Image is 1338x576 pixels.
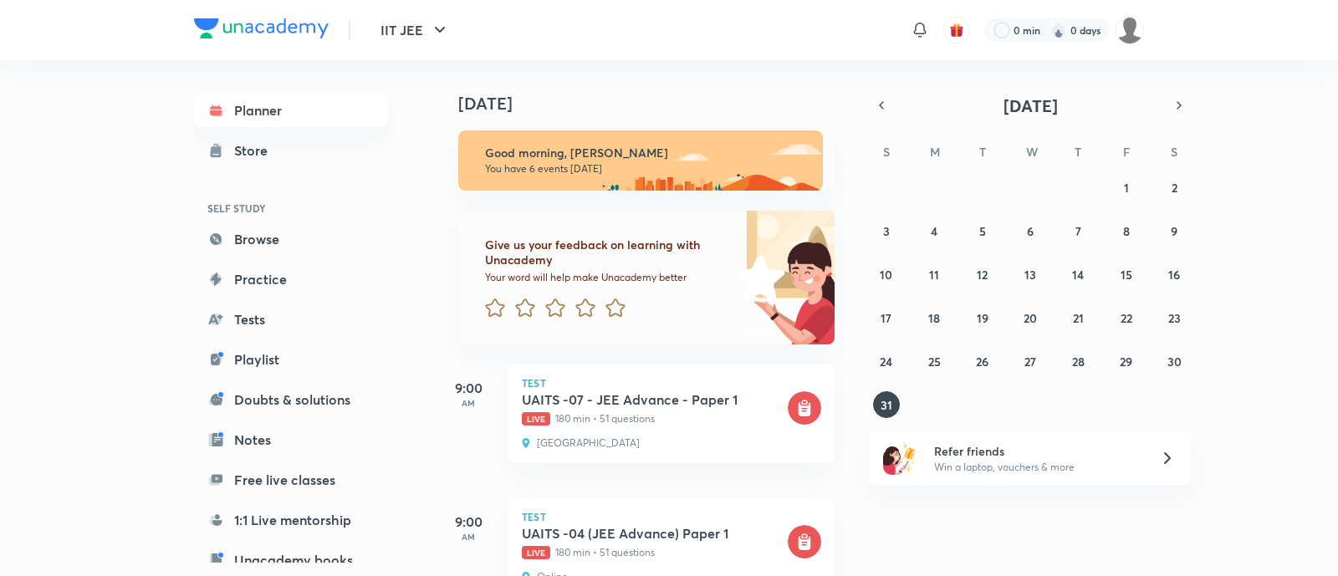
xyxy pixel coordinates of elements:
button: August 10, 2025 [873,261,900,288]
abbr: August 5, 2025 [979,223,986,239]
button: August 26, 2025 [969,348,996,375]
abbr: August 2, 2025 [1172,180,1177,196]
button: August 2, 2025 [1161,174,1187,201]
button: IIT JEE [370,13,460,47]
h4: [DATE] [458,94,851,114]
h5: UAITS -04 (JEE Advance) Paper 1 [522,525,784,542]
p: Your word will help make Unacademy better [485,271,729,284]
abbr: August 22, 2025 [1121,310,1132,326]
abbr: Thursday [1075,144,1081,160]
abbr: Saturday [1171,144,1177,160]
p: AM [435,398,502,408]
button: August 23, 2025 [1161,304,1187,331]
span: Live [522,546,550,559]
button: August 27, 2025 [1017,348,1044,375]
a: Doubts & solutions [194,383,388,416]
h6: Refer friends [934,442,1140,460]
abbr: August 10, 2025 [880,267,892,283]
button: August 24, 2025 [873,348,900,375]
p: 180 min • 51 questions [522,411,784,426]
h5: 9:00 [435,378,502,398]
abbr: August 27, 2025 [1024,354,1036,370]
a: Browse [194,222,388,256]
h5: UAITS -07 - JEE Advance - Paper 1 [522,391,784,408]
button: August 20, 2025 [1017,304,1044,331]
button: August 5, 2025 [969,217,996,244]
button: August 14, 2025 [1065,261,1091,288]
button: August 7, 2025 [1065,217,1091,244]
span: Live [522,412,550,426]
abbr: August 15, 2025 [1121,267,1132,283]
abbr: August 12, 2025 [977,267,988,283]
abbr: August 9, 2025 [1171,223,1177,239]
p: 180 min • 51 questions [522,545,784,560]
a: Free live classes [194,463,388,497]
button: August 8, 2025 [1113,217,1140,244]
abbr: Wednesday [1026,144,1038,160]
abbr: August 28, 2025 [1072,354,1085,370]
img: morning [458,130,823,191]
img: Company Logo [194,18,329,38]
button: August 16, 2025 [1161,261,1187,288]
abbr: August 30, 2025 [1167,354,1182,370]
h5: 9:00 [435,512,502,532]
abbr: August 4, 2025 [931,223,937,239]
button: August 17, 2025 [873,304,900,331]
abbr: August 29, 2025 [1120,354,1132,370]
abbr: Sunday [883,144,890,160]
button: August 29, 2025 [1113,348,1140,375]
abbr: August 19, 2025 [977,310,988,326]
abbr: August 23, 2025 [1168,310,1181,326]
button: August 3, 2025 [873,217,900,244]
abbr: August 16, 2025 [1168,267,1180,283]
button: August 30, 2025 [1161,348,1187,375]
button: August 12, 2025 [969,261,996,288]
button: August 15, 2025 [1113,261,1140,288]
button: avatar [943,17,970,43]
abbr: August 1, 2025 [1124,180,1129,196]
button: August 11, 2025 [921,261,947,288]
img: nikita patil [1116,16,1144,44]
abbr: August 25, 2025 [928,354,941,370]
a: Store [194,134,388,167]
a: Practice [194,263,388,296]
a: Notes [194,423,388,456]
h6: Good morning, [PERSON_NAME] [485,145,808,161]
button: August 25, 2025 [921,348,947,375]
p: Win a laptop, vouchers & more [934,460,1140,475]
abbr: August 3, 2025 [883,223,890,239]
p: [GEOGRAPHIC_DATA] [537,436,640,450]
abbr: August 31, 2025 [881,397,892,413]
img: avatar [949,23,964,38]
button: August 19, 2025 [969,304,996,331]
abbr: August 13, 2025 [1024,267,1036,283]
abbr: August 8, 2025 [1123,223,1130,239]
a: Tests [194,303,388,336]
p: Test [522,378,821,388]
abbr: August 18, 2025 [928,310,940,326]
button: August 22, 2025 [1113,304,1140,331]
abbr: August 6, 2025 [1027,223,1034,239]
h6: SELF STUDY [194,194,388,222]
a: Playlist [194,343,388,376]
button: [DATE] [893,94,1167,117]
span: [DATE] [1004,94,1058,117]
div: Store [234,140,278,161]
img: feedback_image [678,211,835,344]
abbr: Tuesday [979,144,986,160]
p: AM [435,532,502,542]
img: streak [1050,22,1067,38]
img: venue-location [522,436,530,450]
button: August 21, 2025 [1065,304,1091,331]
img: referral [883,441,917,475]
button: August 4, 2025 [921,217,947,244]
button: August 31, 2025 [873,391,900,418]
p: Test [522,512,821,522]
abbr: August 14, 2025 [1072,267,1084,283]
a: Company Logo [194,18,329,43]
abbr: August 17, 2025 [881,310,891,326]
h6: Give us your feedback on learning with Unacademy [485,237,729,268]
button: August 9, 2025 [1161,217,1187,244]
button: August 28, 2025 [1065,348,1091,375]
abbr: August 24, 2025 [880,354,892,370]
